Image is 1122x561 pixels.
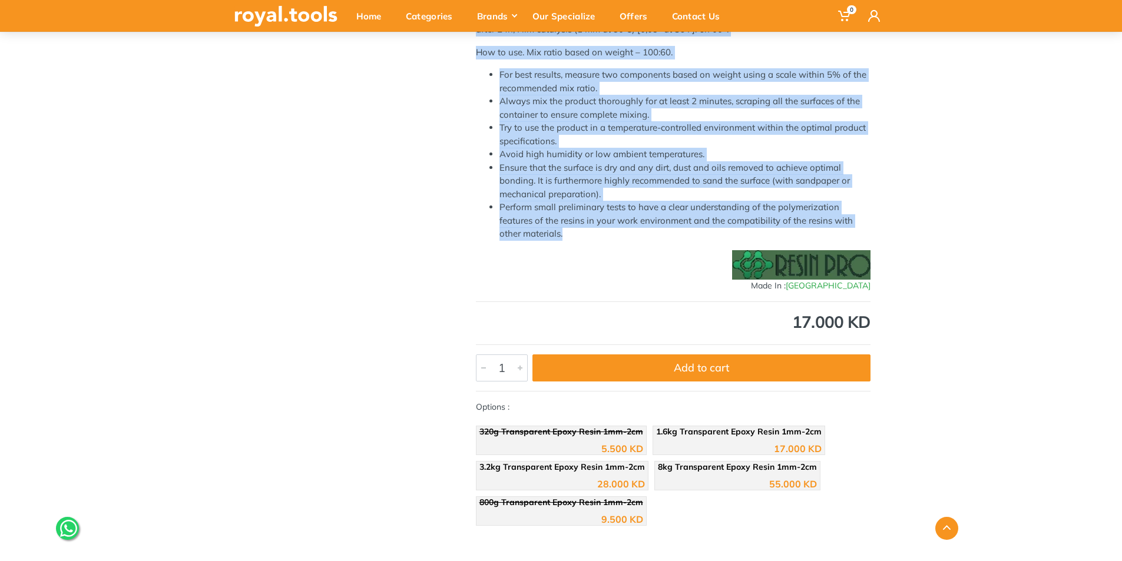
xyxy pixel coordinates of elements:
div: Home [348,4,398,28]
span: 0 [847,5,856,14]
div: Options : [476,401,871,532]
span: [GEOGRAPHIC_DATA] [786,280,871,291]
div: Made In : [476,280,871,292]
a: 1.6kg Transparent Epoxy Resin 1mm-2cm 17.000 KD [653,426,825,455]
span: 3.2kg Transparent Epoxy Resin 1mm-2cm [479,462,645,472]
div: 17.000 KD [476,314,871,330]
img: Resin Pro [732,250,871,280]
a: 3.2kg Transparent Epoxy Resin 1mm-2cm 28.000 KD [476,461,648,490]
p: How to use. Mix ratio based on weight – 100:60. [476,46,871,59]
div: 55.000 KD [769,479,817,489]
div: Offers [611,4,664,28]
div: 9.500 KD [601,514,643,524]
li: Perform small preliminary tests to have a clear understanding of the polymerization features of t... [499,201,871,241]
li: Ensure that the surface is dry and any dirt, dust and oils removed to achieve optimal bonding. It... [499,161,871,201]
li: For best results, measure two components based on weight using a scale within 5% of the recommend... [499,68,871,95]
div: Contact Us [664,4,736,28]
div: Brands [469,4,524,28]
div: 5.500 KD [601,444,643,453]
span: 8kg Transparent Epoxy Resin 1mm-2cm [658,462,817,472]
a: 8kg Transparent Epoxy Resin 1mm-2cm 55.000 KD [654,461,820,490]
li: Avoid high humidity or low ambient temperatures. [499,148,871,161]
span: 800g Transparent Epoxy Resin 1mm-2cm [479,497,643,507]
span: 320g Transparent Epoxy Resin 1mm-2cm [479,426,643,437]
span: 1.6kg Transparent Epoxy Resin 1mm-2cm [656,426,822,437]
img: royal.tools Logo [234,6,337,26]
div: 28.000 KD [597,479,645,489]
li: Always mix the product thoroughly for at least 2 minutes, scraping all the surfaces of the contai... [499,95,871,121]
li: Try to use the product in a temperature-controlled environment within the optimal product specifi... [499,121,871,148]
a: 800g Transparent Epoxy Resin 1mm-2cm 9.500 KD [476,496,647,526]
div: Our Specialize [524,4,611,28]
a: 320g Transparent Epoxy Resin 1mm-2cm 5.500 KD [476,426,647,455]
div: 17.000 KD [774,444,822,453]
button: Add to cart [532,354,871,381]
div: Categories [398,4,469,28]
